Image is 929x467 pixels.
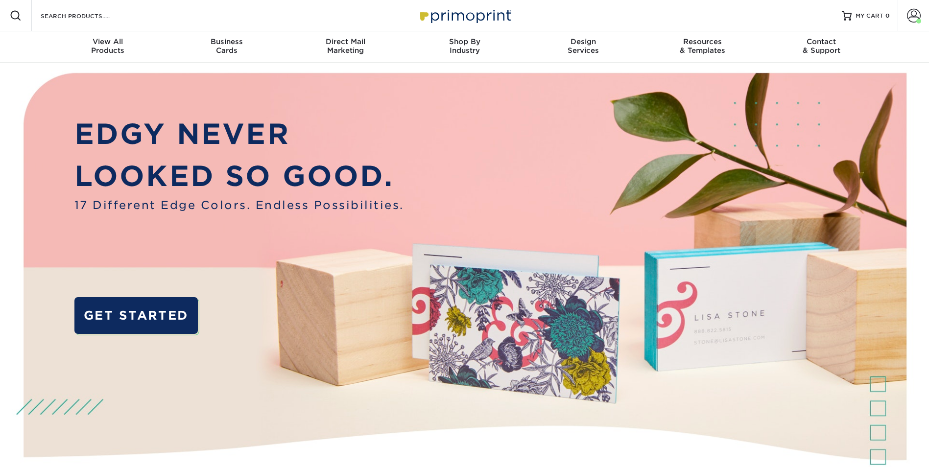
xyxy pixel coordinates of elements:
[74,297,198,334] a: GET STARTED
[74,113,404,155] p: EDGY NEVER
[286,37,405,46] span: Direct Mail
[762,37,881,55] div: & Support
[856,12,883,20] span: MY CART
[405,31,524,63] a: Shop ByIndustry
[643,37,762,55] div: & Templates
[74,155,404,197] p: LOOKED SO GOOD.
[762,37,881,46] span: Contact
[524,31,643,63] a: DesignServices
[167,37,286,55] div: Cards
[167,37,286,46] span: Business
[48,37,167,55] div: Products
[40,10,135,22] input: SEARCH PRODUCTS.....
[762,31,881,63] a: Contact& Support
[48,37,167,46] span: View All
[885,12,890,19] span: 0
[74,197,404,213] span: 17 Different Edge Colors. Endless Possibilities.
[286,37,405,55] div: Marketing
[48,31,167,63] a: View AllProducts
[405,37,524,46] span: Shop By
[405,37,524,55] div: Industry
[643,37,762,46] span: Resources
[167,31,286,63] a: BusinessCards
[643,31,762,63] a: Resources& Templates
[286,31,405,63] a: Direct MailMarketing
[416,5,514,26] img: Primoprint
[524,37,643,55] div: Services
[524,37,643,46] span: Design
